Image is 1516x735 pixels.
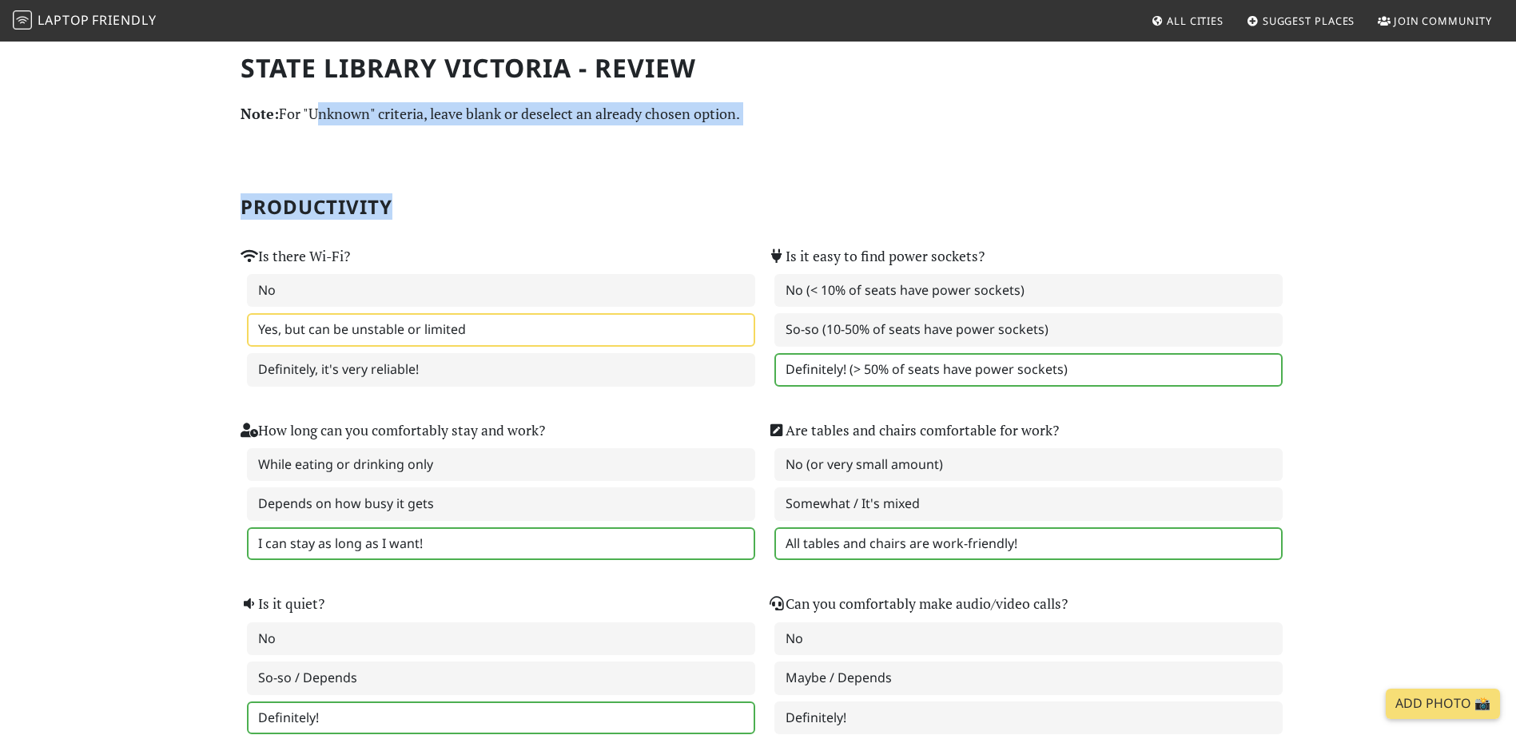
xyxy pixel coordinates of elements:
h1: State Library Victoria - Review [241,53,1276,83]
label: No (or very small amount) [774,448,1283,482]
a: All Cities [1144,6,1230,35]
label: Depends on how busy it gets [247,487,755,521]
label: So-so / Depends [247,661,755,695]
label: Somewhat / It's mixed [774,487,1283,521]
label: Is it easy to find power sockets? [768,245,985,268]
label: Maybe / Depends [774,661,1283,695]
strong: Note: [241,104,279,123]
a: LaptopFriendly LaptopFriendly [13,7,157,35]
span: Friendly [92,11,156,29]
h2: Productivity [241,196,1276,219]
span: Join Community [1394,14,1492,28]
span: All Cities [1167,14,1224,28]
label: Can you comfortably make audio/video calls? [768,593,1068,615]
span: Suggest Places [1263,14,1355,28]
label: Is there Wi-Fi? [241,245,350,268]
a: Join Community [1371,6,1498,35]
label: Definitely! [774,701,1283,735]
p: For "Unknown" criteria, leave blank or deselect an already chosen option. [241,102,1276,125]
label: Is it quiet? [241,593,324,615]
a: Suggest Places [1240,6,1362,35]
a: Add Photo 📸 [1386,689,1500,719]
label: No (< 10% of seats have power sockets) [774,274,1283,308]
label: Are tables and chairs comfortable for work? [768,419,1059,442]
label: Definitely, it's very reliable! [247,353,755,387]
label: Definitely! (> 50% of seats have power sockets) [774,353,1283,387]
label: No [247,622,755,656]
label: No [247,274,755,308]
label: All tables and chairs are work-friendly! [774,527,1283,561]
label: Definitely! [247,701,755,735]
label: No [774,622,1283,656]
label: Yes, but can be unstable or limited [247,313,755,347]
label: While eating or drinking only [247,448,755,482]
img: LaptopFriendly [13,10,32,30]
label: I can stay as long as I want! [247,527,755,561]
span: Laptop [38,11,90,29]
label: So-so (10-50% of seats have power sockets) [774,313,1283,347]
label: How long can you comfortably stay and work? [241,419,545,442]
